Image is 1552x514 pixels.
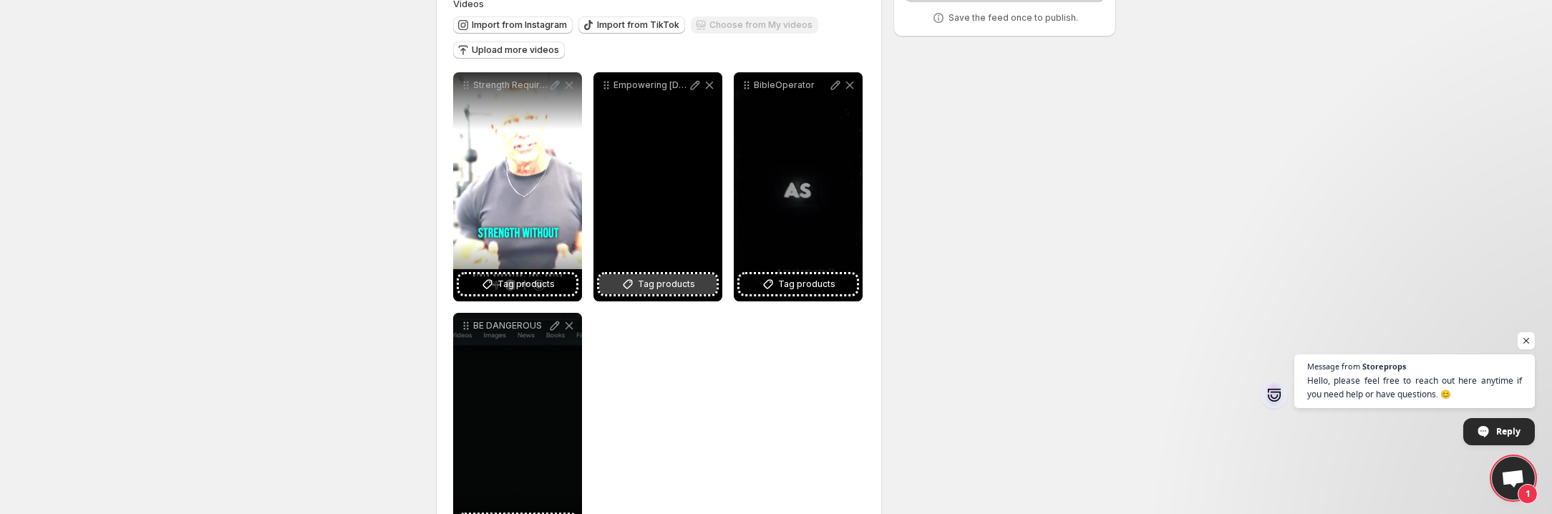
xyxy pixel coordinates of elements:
p: Save the feed once to publish. [949,12,1078,24]
p: BE DANGEROUS [473,320,548,331]
p: BibleOperator [754,79,828,91]
button: Tag products [459,274,576,294]
span: Import from TikTok [597,19,679,31]
button: Import from TikTok [578,16,685,34]
span: Hello, please feel free to reach out here anytime if you need help or have questions. 😊 [1307,374,1522,401]
span: Tag products [778,277,835,291]
button: Upload more videos [453,42,565,59]
div: Empowering [DEMOGRAPHIC_DATA] Military Heroes with Spiritual Strength and Brotherhood We talk abo... [593,72,722,301]
p: Strength Requires Discipline Lessons from [PERSON_NAME] We discuss the importance of discipline a... [473,79,548,91]
span: Storeprops [1362,362,1406,370]
span: Tag products [498,277,555,291]
a: Open chat [1492,457,1535,500]
button: Tag products [599,274,717,294]
div: BibleOperatorTag products [734,72,863,301]
span: 1 [1518,484,1538,504]
button: Import from Instagram [453,16,573,34]
p: Empowering [DEMOGRAPHIC_DATA] Military Heroes with Spiritual Strength and Brotherhood We talk abo... [613,79,688,91]
button: Tag products [739,274,857,294]
span: Message from [1307,362,1360,370]
span: Reply [1496,419,1521,444]
span: Upload more videos [472,44,559,56]
div: Strength Requires Discipline Lessons from [PERSON_NAME] We discuss the importance of discipline a... [453,72,582,301]
span: Import from Instagram [472,19,567,31]
span: Tag products [638,277,695,291]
